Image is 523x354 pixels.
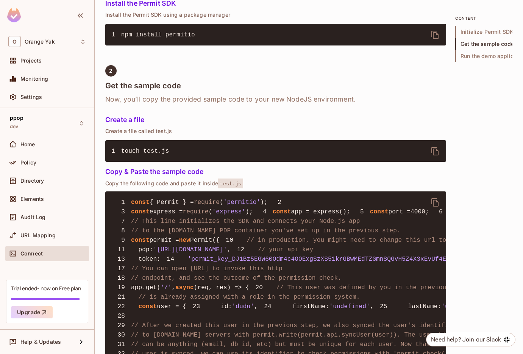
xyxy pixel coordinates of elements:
[131,275,342,282] span: // endpoint, and see the outcome of the permission check.
[111,147,121,156] span: 1
[131,284,161,291] span: app.get(
[161,255,180,264] span: 14
[220,199,223,206] span: (
[131,322,456,329] span: // After we created this user in the previous step, we also synced the user's identifier
[175,284,194,291] span: async
[111,245,131,254] span: 11
[11,285,81,292] div: Trial ended- now on Free plan
[111,293,131,302] span: 21
[426,142,444,160] button: delete
[373,302,393,311] span: 25
[20,58,42,64] span: Projects
[157,256,161,263] span: :
[121,148,169,155] span: touch test.js
[111,217,131,226] span: 7
[408,303,437,310] span: lastName
[253,207,273,216] span: 4
[268,198,287,207] span: 2
[20,160,36,166] span: Policy
[292,303,326,310] span: firstName
[105,81,446,90] h4: Get the sample code
[276,284,483,291] span: // This user was defined by you in the previous step and
[228,303,232,310] span: :
[105,116,446,124] h5: Create a file
[194,199,220,206] span: require
[20,94,42,100] span: Settings
[10,124,18,130] span: dev
[20,76,48,82] span: Monitoring
[8,36,21,47] span: O
[139,246,150,253] span: pdp
[111,340,131,349] span: 31
[11,306,53,318] button: Upgrade
[111,274,131,283] span: 18
[150,246,153,253] span: :
[179,237,190,244] span: new
[131,332,475,338] span: // to [DOMAIN_NAME] servers with permit.write(permit.api.syncUser(user)). The user identifier
[20,214,45,220] span: Audit Log
[111,312,131,321] span: 28
[105,95,446,104] h6: Now, you’ll copy the provided sample code to your new NodeJS environment.
[105,12,446,18] p: Install the Permit SDK using a package manager
[221,303,228,310] span: id
[111,321,131,330] span: 29
[150,237,179,244] span: permit =
[111,30,121,39] span: 1
[218,179,243,188] span: test.js
[10,115,24,121] span: ppop
[7,8,21,22] img: SReyMgAAAABJRU5ErkJggg==
[25,39,55,45] span: Workspace: Orange Yak
[20,196,44,202] span: Elements
[105,180,446,187] p: Copy the following code and paste it inside
[20,251,43,257] span: Connect
[426,193,444,211] button: delete
[194,284,249,291] span: (req, res) => {
[455,15,512,21] p: content
[245,208,253,215] span: );
[111,198,131,207] span: 1
[111,207,131,216] span: 3
[139,294,360,301] span: // is already assigned with a role in the permission system.
[111,264,131,273] span: 17
[150,208,183,215] span: express =
[186,302,206,311] span: 23
[227,246,231,253] span: ,
[260,199,268,206] span: );
[411,208,425,215] span: 4000
[111,283,131,292] span: 19
[254,303,258,310] span: ,
[350,207,370,216] span: 5
[190,237,220,244] span: Permit({
[105,168,446,175] h5: Copy & Paste the sample code
[139,256,157,263] span: token
[249,283,269,292] span: 20
[172,284,175,291] span: ,
[370,208,389,215] span: const
[153,246,227,253] span: '[URL][DOMAIN_NAME]'
[223,199,261,206] span: 'permitio'
[111,226,131,235] span: 8
[291,208,350,215] span: app = express();
[131,208,150,215] span: const
[131,227,401,234] span: // to the [DOMAIN_NAME] PDP container you've set up in the previous step.
[232,303,254,310] span: 'dudu'
[161,284,172,291] span: '/'
[111,255,131,264] span: 13
[441,303,482,310] span: 'undefined'
[131,341,445,348] span: // can be anything (email, db id, etc) but must be unique for each user. Now that the
[329,303,370,310] span: 'undefined'
[111,331,131,340] span: 30
[183,208,209,215] span: require
[209,208,212,215] span: (
[121,31,195,38] span: npm install permitio
[258,302,278,311] span: 24
[157,303,186,310] span: user = {
[370,303,374,310] span: ,
[109,68,112,74] span: 2
[431,335,501,344] div: Need help? Join our Slack
[131,199,150,206] span: const
[111,302,131,311] span: 22
[139,303,157,310] span: const
[388,208,411,215] span: port =
[20,339,61,345] span: Help & Updates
